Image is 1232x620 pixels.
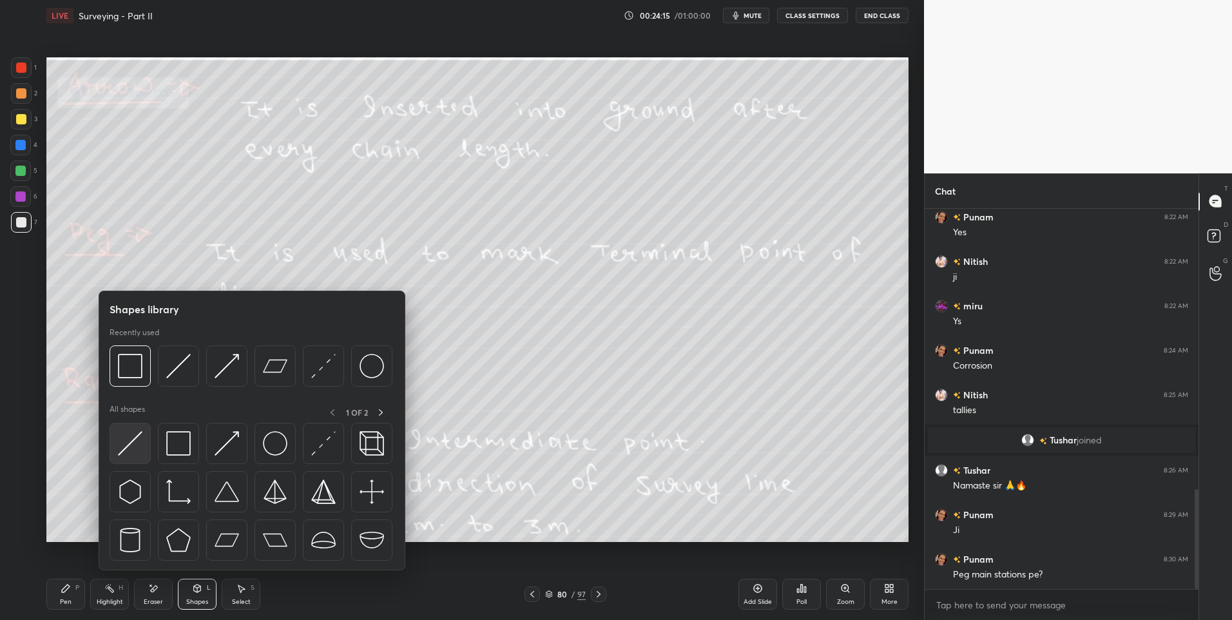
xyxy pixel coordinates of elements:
p: 1 OF 2 [346,407,368,418]
div: 2 [11,83,37,104]
div: Add Slide [744,599,772,605]
img: svg+xml;charset=utf-8,%3Csvg%20xmlns%3D%22http%3A%2F%2Fwww.w3.org%2F2000%2Fsvg%22%20width%3D%2244... [263,528,287,552]
img: no-rating-badge.077c3623.svg [953,214,961,221]
img: svg+xml;charset=utf-8,%3Csvg%20xmlns%3D%22http%3A%2F%2Fwww.w3.org%2F2000%2Fsvg%22%20width%3D%2234... [311,480,336,504]
img: svg+xml;charset=utf-8,%3Csvg%20xmlns%3D%22http%3A%2F%2Fwww.w3.org%2F2000%2Fsvg%22%20width%3D%2230... [118,480,142,504]
div: 8:22 AM [1164,213,1188,220]
div: Ys [953,315,1188,328]
h6: Punam [961,210,994,224]
img: default.png [935,463,948,476]
img: svg+xml;charset=utf-8,%3Csvg%20xmlns%3D%22http%3A%2F%2Fwww.w3.org%2F2000%2Fsvg%22%20width%3D%2236... [263,431,287,456]
div: ji [953,271,1188,284]
span: mute [744,11,762,20]
img: svg+xml;charset=utf-8,%3Csvg%20xmlns%3D%22http%3A%2F%2Fwww.w3.org%2F2000%2Fsvg%22%20width%3D%2238... [311,528,336,552]
img: svg+xml;charset=utf-8,%3Csvg%20xmlns%3D%22http%3A%2F%2Fwww.w3.org%2F2000%2Fsvg%22%20width%3D%2235... [360,431,384,456]
img: svg+xml;charset=utf-8,%3Csvg%20xmlns%3D%22http%3A%2F%2Fwww.w3.org%2F2000%2Fsvg%22%20width%3D%2228... [118,528,142,552]
img: svg+xml;charset=utf-8,%3Csvg%20xmlns%3D%22http%3A%2F%2Fwww.w3.org%2F2000%2Fsvg%22%20width%3D%2238... [360,528,384,552]
div: Shapes [186,599,208,605]
div: tallies [953,404,1188,417]
div: 8:29 AM [1164,510,1188,518]
img: no-rating-badge.077c3623.svg [1039,437,1047,444]
p: G [1223,256,1228,266]
span: Tushar [1050,435,1077,445]
img: no-rating-badge.077c3623.svg [953,467,961,474]
img: svg+xml;charset=utf-8,%3Csvg%20xmlns%3D%22http%3A%2F%2Fwww.w3.org%2F2000%2Fsvg%22%20width%3D%2230... [118,431,142,456]
img: svg+xml;charset=utf-8,%3Csvg%20xmlns%3D%22http%3A%2F%2Fwww.w3.org%2F2000%2Fsvg%22%20width%3D%2234... [166,431,191,456]
p: Chat [925,174,966,208]
div: S [251,585,255,591]
div: 8:30 AM [1164,555,1188,563]
div: Pen [60,599,72,605]
img: no-rating-badge.077c3623.svg [953,258,961,266]
img: aab9373e004e41fbb1dd6d86c47cfef5.jpg [935,299,948,312]
div: 8:26 AM [1164,466,1188,474]
button: End Class [856,8,909,23]
img: 25161cd813f44d8bbfdb517769f7c2be.jpg [935,255,948,267]
img: default.png [1021,434,1034,447]
img: no-rating-badge.077c3623.svg [953,347,961,354]
div: P [75,585,79,591]
img: 25161cd813f44d8bbfdb517769f7c2be.jpg [935,388,948,401]
div: 6 [10,186,37,207]
h6: miru [961,299,983,313]
div: 8:25 AM [1164,391,1188,398]
img: svg+xml;charset=utf-8,%3Csvg%20xmlns%3D%22http%3A%2F%2Fwww.w3.org%2F2000%2Fsvg%22%20width%3D%2238... [215,480,239,504]
div: L [207,585,211,591]
h6: Tushar [961,463,990,477]
img: ad9b1ca7378248a280ec44d6413dd476.jpg [935,508,948,521]
div: Zoom [837,599,854,605]
p: D [1224,220,1228,229]
div: 4 [10,135,37,155]
p: All shapes [110,404,145,420]
img: svg+xml;charset=utf-8,%3Csvg%20xmlns%3D%22http%3A%2F%2Fwww.w3.org%2F2000%2Fsvg%22%20width%3D%2230... [166,354,191,378]
h4: Surveying - Part II [79,10,153,22]
div: Eraser [144,599,163,605]
div: Highlight [97,599,123,605]
img: svg+xml;charset=utf-8,%3Csvg%20xmlns%3D%22http%3A%2F%2Fwww.w3.org%2F2000%2Fsvg%22%20width%3D%2230... [311,354,336,378]
div: Yes [953,226,1188,239]
div: 8:24 AM [1164,346,1188,354]
img: ad9b1ca7378248a280ec44d6413dd476.jpg [935,552,948,565]
div: 1 [11,57,37,78]
h6: Punam [961,508,994,521]
img: no-rating-badge.077c3623.svg [953,512,961,519]
div: / [571,590,575,598]
div: Select [232,599,251,605]
div: Corrosion [953,360,1188,373]
img: svg+xml;charset=utf-8,%3Csvg%20xmlns%3D%22http%3A%2F%2Fwww.w3.org%2F2000%2Fsvg%22%20width%3D%2244... [215,528,239,552]
img: svg+xml;charset=utf-8,%3Csvg%20xmlns%3D%22http%3A%2F%2Fwww.w3.org%2F2000%2Fsvg%22%20width%3D%2240... [360,480,384,504]
img: svg+xml;charset=utf-8,%3Csvg%20xmlns%3D%22http%3A%2F%2Fwww.w3.org%2F2000%2Fsvg%22%20width%3D%2234... [263,480,287,504]
div: grid [925,209,1198,589]
div: Peg main stations pe? [953,568,1188,581]
button: CLASS SETTINGS [777,8,848,23]
h6: Nitish [961,388,988,402]
img: svg+xml;charset=utf-8,%3Csvg%20xmlns%3D%22http%3A%2F%2Fwww.w3.org%2F2000%2Fsvg%22%20width%3D%2236... [360,354,384,378]
div: 8:22 AM [1164,257,1188,265]
img: no-rating-badge.077c3623.svg [953,303,961,310]
img: ad9b1ca7378248a280ec44d6413dd476.jpg [935,210,948,223]
div: 97 [577,588,586,600]
div: Ji [953,524,1188,537]
h6: Punam [961,552,994,566]
img: no-rating-badge.077c3623.svg [953,392,961,399]
h5: Shapes library [110,302,179,317]
span: joined [1077,435,1102,445]
img: svg+xml;charset=utf-8,%3Csvg%20xmlns%3D%22http%3A%2F%2Fwww.w3.org%2F2000%2Fsvg%22%20width%3D%2233... [166,480,191,504]
h6: Punam [961,344,994,357]
img: svg+xml;charset=utf-8,%3Csvg%20xmlns%3D%22http%3A%2F%2Fwww.w3.org%2F2000%2Fsvg%22%20width%3D%2234... [118,354,142,378]
img: no-rating-badge.077c3623.svg [953,556,961,563]
img: svg+xml;charset=utf-8,%3Csvg%20xmlns%3D%22http%3A%2F%2Fwww.w3.org%2F2000%2Fsvg%22%20width%3D%2244... [263,354,287,378]
div: Poll [796,599,807,605]
div: H [119,585,123,591]
button: mute [723,8,769,23]
div: Namaste sir 🙏🔥 [953,480,1188,492]
p: Recently used [110,327,159,338]
div: 5 [10,160,37,181]
div: More [881,599,898,605]
img: svg+xml;charset=utf-8,%3Csvg%20xmlns%3D%22http%3A%2F%2Fwww.w3.org%2F2000%2Fsvg%22%20width%3D%2230... [311,431,336,456]
h6: Nitish [961,255,988,268]
div: 3 [11,109,37,130]
div: 7 [11,212,37,233]
img: ad9b1ca7378248a280ec44d6413dd476.jpg [935,344,948,356]
div: 8:22 AM [1164,302,1188,309]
